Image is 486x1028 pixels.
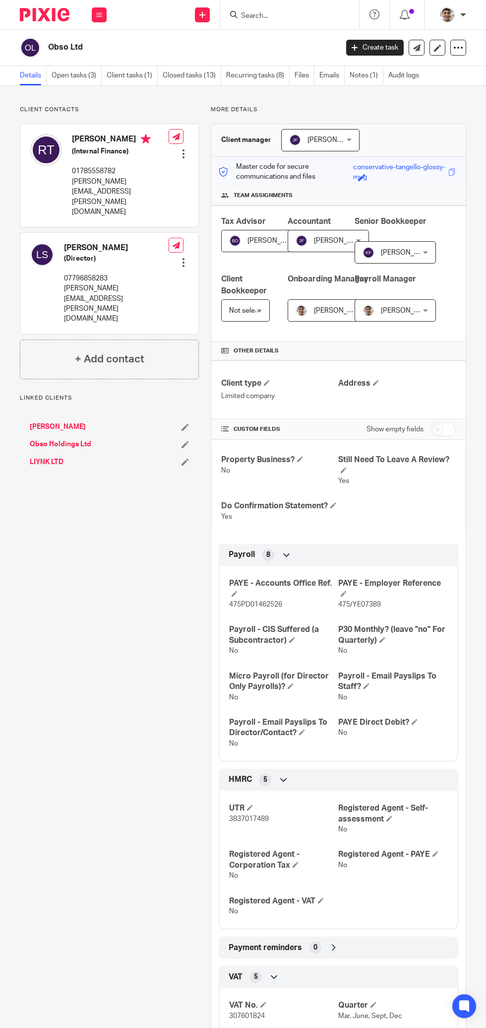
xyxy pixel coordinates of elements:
span: 307601824 [229,1013,265,1020]
h4: Payroll - Email Payslips To Director/Contact? [229,717,339,739]
h4: Micro Payroll (for Director Only Payrolls)? [229,671,339,692]
span: Client Bookkeeper [221,275,267,294]
a: Notes (1) [350,66,383,85]
span: No [229,740,238,747]
a: [PERSON_NAME] [30,422,86,432]
h4: Still Need To Leave A Review? [338,455,456,476]
p: [PERSON_NAME][EMAIL_ADDRESS][PERSON_NAME][DOMAIN_NAME] [64,283,169,324]
img: PXL_20240409_141816916.jpg [439,7,455,23]
h4: [PERSON_NAME] [72,134,169,146]
a: Emails [319,66,345,85]
span: Other details [234,347,279,355]
img: svg%3E [30,134,62,166]
i: Primary [141,134,151,144]
span: Accountant [288,217,331,225]
span: Payroll Manager [355,275,416,283]
img: svg%3E [296,235,307,247]
h4: VAT No. [229,1000,339,1011]
span: [PERSON_NAME] [381,249,435,256]
p: 01785558782 [72,166,169,176]
h4: PAYE - Employer Reference [338,578,448,600]
span: Payment reminders [229,943,302,953]
a: Details [20,66,47,85]
h4: Address [338,378,456,389]
span: 8 [266,550,270,560]
p: Limited company [221,391,339,401]
a: Files [295,66,314,85]
span: Yes [338,478,349,484]
span: Onboarding Manager [288,275,367,283]
h3: Client manager [221,135,271,145]
img: svg%3E [289,134,301,146]
span: 0 [313,943,317,953]
h5: (Internal Finance) [72,146,169,156]
img: svg%3E [20,37,41,58]
span: No [229,647,238,654]
h4: UTR [229,803,339,814]
h4: Registered Agent - PAYE [338,849,448,860]
span: No [338,826,347,833]
h4: Payroll - Email Payslips To Staff? [338,671,448,692]
p: 07796858283 [64,274,169,283]
h4: Payroll - CIS Suffered (a Subcontractor) [229,624,339,646]
a: Obso Holdings Ltd [30,439,91,449]
h4: PAYE - Accounts Office Ref. [229,578,339,600]
span: Mar, June, Sept, Dec [338,1013,402,1020]
h4: Registered Agent - Corporation Tax [229,849,339,871]
h4: Quarter [338,1000,448,1011]
span: Not selected [229,307,269,314]
h4: [PERSON_NAME] [64,243,169,253]
h4: Registered Agent - Self-assessment [338,803,448,824]
label: Show empty fields [366,424,424,434]
span: No [338,729,347,736]
h4: PAYE Direct Debit? [338,717,448,728]
span: VAT [229,972,243,982]
span: HMRC [229,774,252,785]
h4: + Add contact [75,351,144,367]
span: No [229,694,238,701]
img: PXL_20240409_141816916.jpg [296,305,307,317]
span: No [229,872,238,879]
h4: Registered Agent - VAT [229,896,339,906]
h4: Client type [221,378,339,389]
span: 5 [263,775,267,785]
h4: CUSTOM FIELDS [221,425,339,433]
a: LIYNK LTD [30,457,63,467]
p: Client contacts [20,106,199,114]
span: 475PD01462526 [229,601,282,608]
span: No [229,908,238,915]
a: Client tasks (1) [107,66,158,85]
p: Master code for secure communications and files [219,162,354,182]
img: svg%3E [229,235,241,247]
span: 475/YE07389 [338,601,381,608]
span: 5 [254,972,258,982]
span: 3837017489 [229,816,269,822]
span: No [338,647,347,654]
span: Tax Advisor [221,217,266,225]
a: Create task [346,40,404,56]
span: [PERSON_NAME] [314,307,368,314]
span: [PERSON_NAME] [247,237,302,244]
h5: (Director) [64,254,169,264]
span: [PERSON_NAME] [307,137,362,143]
div: conservative-tangello-glossy-mug [353,162,446,174]
p: Linked clients [20,394,199,402]
span: Yes [221,513,232,520]
p: More details [211,106,466,114]
span: No [221,467,230,474]
a: Open tasks (3) [52,66,102,85]
a: Audit logs [388,66,424,85]
p: [PERSON_NAME][EMAIL_ADDRESS][PERSON_NAME][DOMAIN_NAME] [72,177,169,217]
h2: Obso Ltd [48,42,275,53]
img: svg%3E [363,247,374,259]
h4: P30 Monthly? (leave "no" For Quarterly) [338,624,448,646]
h4: Property Business? [221,455,339,465]
img: Pixie [20,8,69,21]
span: [PERSON_NAME] [314,237,368,244]
h4: Do Confirmation Statement? [221,501,339,511]
img: svg%3E [30,243,54,267]
span: No [338,694,347,701]
input: Search [240,12,329,21]
span: [PERSON_NAME] [381,307,435,314]
a: Recurring tasks (8) [226,66,290,85]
